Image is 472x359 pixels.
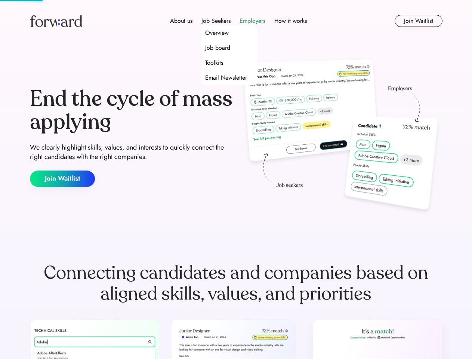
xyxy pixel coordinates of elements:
[30,171,95,187] button: Join Waitlist
[205,73,247,82] div: Email Newsletter
[239,57,442,218] img: hero-image.png
[30,143,233,162] div: We clearly highlight skills, values, and interests to quickly connect the right candidates with t...
[240,16,265,25] div: Employers
[30,263,442,304] div: Connecting candidates and companies based on aligned skills, values, and priorities
[201,16,231,25] div: Job Seekers
[30,15,82,27] img: Forward logo
[395,15,442,27] button: Join Waitlist
[205,28,229,37] div: Overview
[170,16,192,25] div: About us
[205,58,223,67] div: Toolkits
[274,16,307,25] div: How it works
[205,43,230,52] div: Job board
[30,88,233,134] div: End the cycle of mass applying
